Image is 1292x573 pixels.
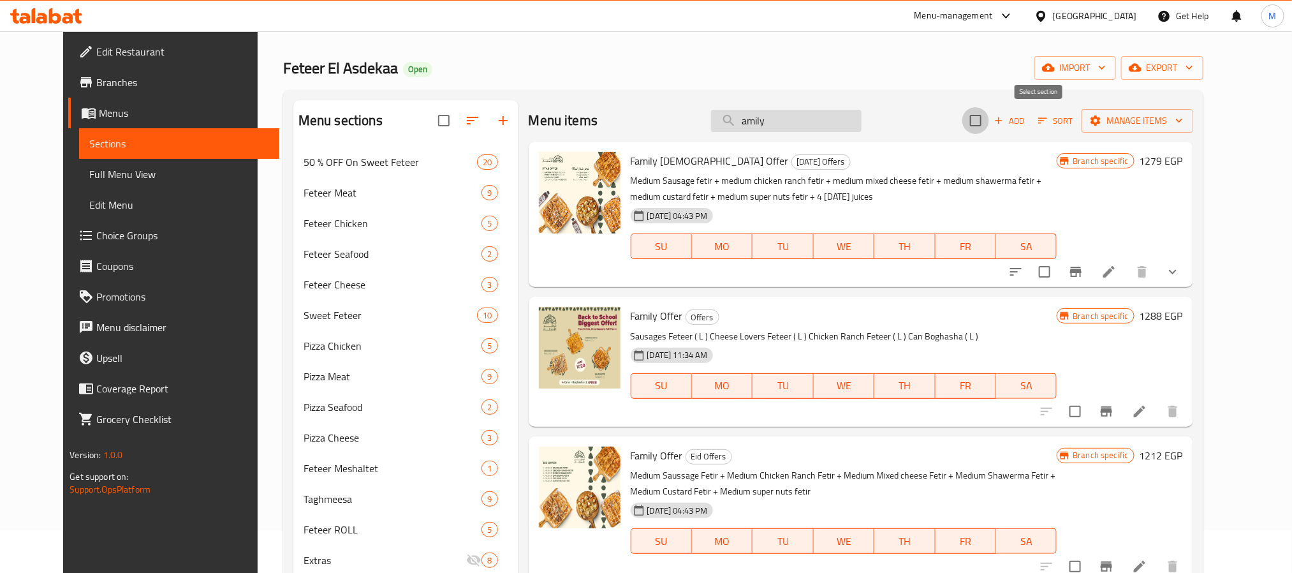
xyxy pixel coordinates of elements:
button: MO [692,373,752,399]
button: FR [936,234,996,259]
span: Select to update [1031,258,1058,285]
a: Sections [79,128,279,159]
span: [DATE] 04:43 PM [642,505,713,517]
span: Promotions [96,289,268,304]
div: Pizza Seafood2 [293,392,518,422]
button: import [1034,56,1116,80]
span: [DATE] 04:43 PM [642,210,713,222]
button: TU [752,373,813,399]
span: Family Offer [631,446,683,465]
div: 50 % OFF On Sweet Feteer20 [293,147,518,177]
h6: 1279 EGP [1140,152,1183,170]
span: Edit Menu [89,197,268,212]
span: Sort items [1030,111,1082,131]
div: Offers [686,309,719,325]
span: FR [941,376,991,395]
span: Extras [304,553,467,568]
span: Feteer ROLL [304,522,482,537]
button: Sort [1035,111,1076,131]
button: TU [752,528,813,554]
span: [DATE] Offers [792,154,850,169]
span: SA [1001,237,1052,256]
div: Pizza Cheese3 [293,422,518,453]
span: Manage items [1092,113,1183,129]
span: [DATE] 11:34 AM [642,349,713,361]
span: TH [879,376,930,395]
span: TU [758,237,808,256]
button: sort-choices [1001,257,1031,287]
span: TH [879,532,930,551]
span: Grocery Checklist [96,412,268,427]
h6: 1212 EGP [1140,447,1183,465]
span: MO [697,532,747,551]
span: Upsell [96,350,268,366]
a: Support.OpsPlatform [70,481,150,498]
div: Feteer Seafood2 [293,239,518,269]
span: Eid Offers [686,449,731,464]
span: 3 [482,279,497,291]
p: Medium Saussage Fetir + Medium Chicken Ranch Fetir + Medium Mixed cheese Fetir + Medium Shawerma ... [631,468,1057,500]
button: SU [631,373,692,399]
p: Medium Sausage fetir + medium chicken ranch fetir + medium mixed cheese fetir + medium shawerma f... [631,173,1057,205]
a: Edit menu item [1132,404,1147,419]
span: TU [758,376,808,395]
div: Pizza Cheese [304,430,482,445]
span: Edit Restaurant [96,44,268,59]
span: Family [DEMOGRAPHIC_DATA] Offer [631,151,789,170]
span: MO [697,237,747,256]
span: export [1131,60,1193,76]
span: 5 [482,340,497,352]
div: Pizza Chicken5 [293,331,518,361]
button: MO [692,234,752,259]
span: Add item [989,111,1030,131]
span: 20 [478,156,497,168]
span: Open [403,64,432,75]
span: 1.0.0 [103,447,123,463]
button: FR [936,373,996,399]
span: 2 [482,401,497,413]
div: Sweet Feteer10 [293,300,518,331]
div: Feteer Chicken [304,216,482,231]
button: FR [936,528,996,554]
span: Sweet Feteer [304,308,477,323]
svg: Inactive section [466,553,481,568]
span: Feteer Meat [304,185,482,200]
span: WE [819,237,869,256]
span: WE [819,532,869,551]
button: TH [874,234,935,259]
button: WE [814,373,874,399]
span: Pizza Seafood [304,399,482,415]
h6: 1288 EGP [1140,307,1183,325]
div: Feteer Cheese3 [293,269,518,300]
div: [GEOGRAPHIC_DATA] [1053,9,1137,23]
button: SU [631,234,692,259]
button: Branch-specific-item [1091,396,1122,427]
div: items [477,308,497,323]
button: Add [989,111,1030,131]
span: Feteer El Asdekaa [283,54,398,82]
span: Pizza Meat [304,369,482,384]
div: Ramadan Offers [791,154,851,170]
span: 50 % OFF On Sweet Feteer [304,154,477,170]
h2: Menu sections [298,111,383,130]
a: Branches [68,67,279,98]
button: MO [692,528,752,554]
div: Feteer Chicken5 [293,208,518,239]
div: items [481,491,497,507]
div: Pizza Meat9 [293,361,518,392]
span: Menus [99,105,268,121]
a: Choice Groups [68,220,279,251]
span: Get support on: [70,468,128,485]
span: FR [941,237,991,256]
span: 9 [482,187,497,199]
div: Feteer Seafood [304,246,482,262]
a: Edit Restaurant [68,36,279,67]
button: SA [996,234,1057,259]
div: items [481,246,497,262]
a: Grocery Checklist [68,404,279,435]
